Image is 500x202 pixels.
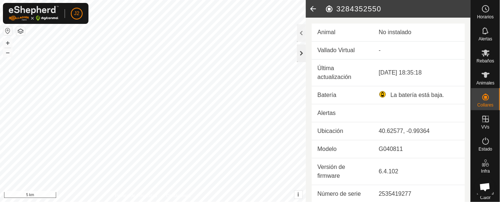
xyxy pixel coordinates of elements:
td: Modelo [312,140,373,158]
a: Política de Privacidad [115,192,157,199]
div: 2535419277 [379,190,459,198]
td: Última actualización [312,59,373,86]
span: Collares [477,103,493,107]
span: VVs [481,125,489,129]
td: Versión de firmware [312,158,373,185]
button: Capas del Mapa [16,27,25,36]
div: 6.4.102 [379,167,459,176]
td: Animal [312,24,373,42]
a: Contáctenos [166,192,191,199]
div: Chat abierto [475,177,495,197]
span: Animales [477,81,494,85]
img: Logo Gallagher [9,6,59,21]
td: Vallado Virtual [312,42,373,59]
span: i [297,191,299,198]
div: La batería está baja. [379,91,459,100]
span: Mapa de Calor [473,191,498,200]
span: Rebaños [477,59,494,63]
span: Alertas [479,37,492,41]
span: Horarios [477,15,494,19]
span: Infra [481,169,490,173]
h2: 3284352550 [325,4,471,13]
span: Estado [479,147,492,151]
div: G040811 [379,145,459,154]
td: Alertas [312,104,373,122]
td: Ubicación [312,122,373,140]
div: 40.62577, -0.99364 [379,127,459,136]
button: – [3,48,12,57]
div: [DATE] 18:35:18 [379,68,459,77]
button: + [3,39,12,47]
button: Restablecer Mapa [3,26,12,35]
span: J2 [74,10,80,17]
td: Batería [312,86,373,104]
button: i [294,191,302,199]
div: No instalado [379,28,459,37]
app-display-virtual-paddock-transition: - [379,47,381,53]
